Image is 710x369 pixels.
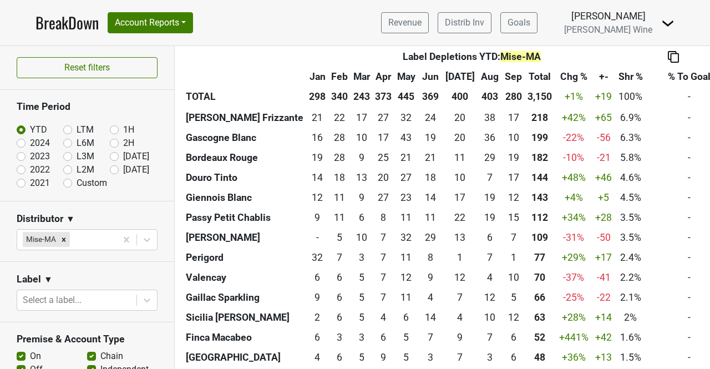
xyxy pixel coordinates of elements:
th: Shr %: activate to sort column ascending [615,66,647,86]
th: Sep: activate to sort column ascending [502,66,525,86]
td: 27 [394,168,418,188]
div: 17 [505,170,522,185]
td: 28 [328,148,351,168]
label: 1H [123,123,134,137]
th: Gaillac Sparkling [183,288,307,308]
td: 4 [478,268,503,288]
th: 3,150 [525,86,555,106]
div: 7 [375,250,392,265]
td: 6 [478,228,503,248]
td: 16 [307,128,329,148]
div: 16 [309,130,326,145]
td: 28 [328,128,351,148]
div: 17 [375,130,392,145]
div: 112 [528,210,552,225]
th: Total: activate to sort column ascending [525,66,555,86]
button: Account Reports [108,12,193,33]
label: [DATE] [123,150,149,163]
a: BreakDown [35,11,99,34]
div: 8 [420,250,440,265]
td: 6 [307,268,329,288]
td: +19 [593,86,615,106]
td: 5 [351,288,373,308]
label: LTM [77,123,94,137]
div: 22 [445,210,475,225]
div: -50 [595,230,612,245]
div: 12 [309,190,326,205]
th: May: activate to sort column ascending [394,66,418,86]
a: Distrib Inv [438,12,491,33]
td: 19 [478,208,503,228]
td: +29 % [555,248,593,268]
td: 1 [502,248,525,268]
td: 11.917 [307,188,329,208]
div: 17 [353,110,370,125]
td: 11 [394,248,418,268]
td: 12 [443,268,478,288]
td: 9.833 [351,128,373,148]
div: 13 [445,230,475,245]
div: 5 [353,270,370,285]
td: 6.917 [372,228,394,248]
div: +28 [595,210,612,225]
div: 28 [331,130,348,145]
td: 17 [351,108,373,128]
div: 11 [331,210,348,225]
th: TOTAL [183,86,307,106]
div: 9 [353,150,370,165]
div: 29 [480,150,500,165]
div: 144 [528,170,552,185]
td: 18 [328,168,351,188]
td: 19 [307,148,329,168]
td: 7 [478,168,503,188]
div: 19 [480,210,500,225]
div: 23 [397,190,415,205]
div: 32 [397,230,415,245]
th: Valencay [183,268,307,288]
td: 5.8% [615,148,647,168]
div: 22 [331,110,348,125]
div: 27 [375,110,392,125]
label: 2H [123,137,134,150]
div: 77 [528,250,552,265]
img: Copy to clipboard [668,51,679,63]
td: 13 [351,168,373,188]
div: 13 [353,170,370,185]
a: Goals [500,12,537,33]
td: 6.917 [372,248,394,268]
td: 6.25 [351,208,373,228]
td: 20 [372,168,394,188]
td: 16.5 [443,188,478,208]
td: 10.5 [328,208,351,228]
div: 11 [397,210,415,225]
td: 6.9% [615,108,647,128]
td: 32 [394,108,418,128]
div: 20 [445,110,475,125]
td: 8 [372,208,394,228]
td: 6 [328,268,351,288]
div: +65 [595,110,612,125]
div: +46 [595,170,612,185]
td: 9.167 [307,208,329,228]
th: Giennois Blanc [183,188,307,208]
div: 18 [420,170,440,185]
div: 6 [331,270,348,285]
th: [PERSON_NAME] Frizzante [183,108,307,128]
img: Dropdown Menu [661,17,674,30]
td: +42 % [555,108,593,128]
label: YTD [30,123,47,137]
th: Passy Petit Chablis [183,208,307,228]
th: Chg %: activate to sort column ascending [555,66,593,86]
th: 369 [418,86,443,106]
th: 76.667 [525,248,555,268]
div: 218 [528,110,552,125]
th: Bordeaux Rouge [183,148,307,168]
div: 12 [505,190,522,205]
h3: Distributor [17,213,63,225]
th: &nbsp;: activate to sort column ascending [183,66,307,86]
th: Perigord [183,248,307,268]
th: 70.333 [525,268,555,288]
td: 2.4% [615,248,647,268]
div: 27 [397,170,415,185]
div: 1 [445,250,475,265]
